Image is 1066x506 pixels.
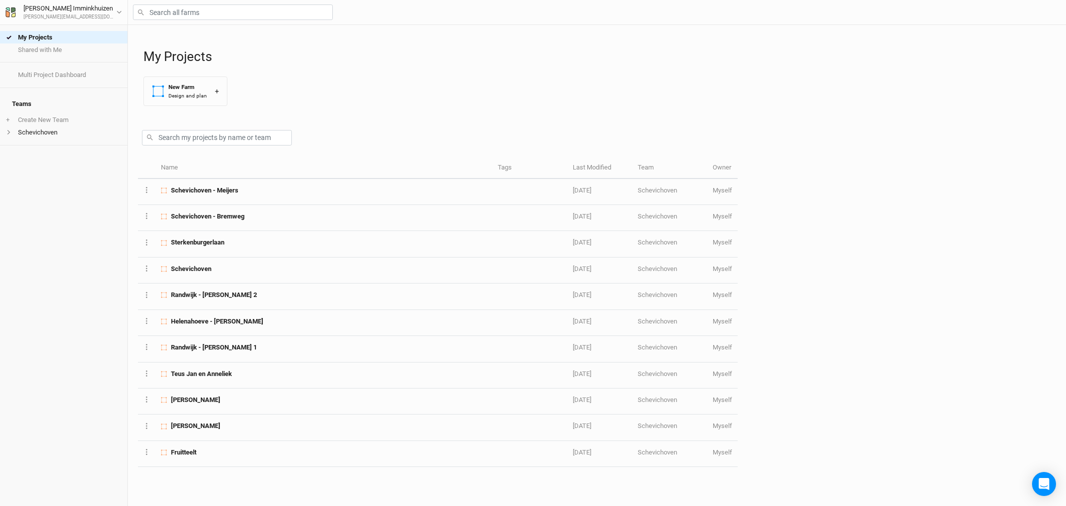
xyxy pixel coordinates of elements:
[171,186,238,195] span: Schevichoven - Meijers
[632,179,707,205] td: Schevichoven
[713,212,732,220] span: ruben@schevichoven.nl
[168,92,207,99] div: Design and plan
[713,370,732,377] span: ruben@schevichoven.nl
[171,421,220,430] span: Monique
[23,3,116,13] div: [PERSON_NAME] Imminkhuizen
[632,441,707,467] td: Schevichoven
[573,448,591,456] span: Nov 9, 2023 4:00 PM
[632,388,707,414] td: Schevichoven
[492,157,567,179] th: Tags
[632,157,707,179] th: Team
[573,291,591,298] span: Feb 6, 2024 9:51 AM
[171,238,224,247] span: Sterkenburgerlaan
[23,13,116,21] div: [PERSON_NAME][EMAIL_ADDRESS][DOMAIN_NAME]
[632,310,707,336] td: Schevichoven
[1032,472,1056,496] div: Open Intercom Messenger
[632,231,707,257] td: Schevichoven
[713,291,732,298] span: ruben@schevichoven.nl
[155,157,492,179] th: Name
[143,49,1056,64] h1: My Projects
[713,343,732,351] span: ruben@schevichoven.nl
[573,238,591,246] span: May 30, 2025 4:59 PM
[573,396,591,403] span: Jan 10, 2024 11:21 AM
[171,290,257,299] span: Randwijk - Lisette 2
[632,257,707,283] td: Schevichoven
[707,157,738,179] th: Owner
[133,4,333,20] input: Search all farms
[142,130,292,145] input: Search my projects by name or team
[713,238,732,246] span: ruben@schevichoven.nl
[632,283,707,309] td: Schevichoven
[713,186,732,194] span: ruben@schevichoven.nl
[6,94,121,114] h4: Teams
[215,86,219,96] div: +
[573,370,591,377] span: Jan 12, 2024 2:37 PM
[632,205,707,231] td: Schevichoven
[713,317,732,325] span: ruben@schevichoven.nl
[632,362,707,388] td: Schevichoven
[713,265,732,272] span: ruben@schevichoven.nl
[573,343,591,351] span: Jan 17, 2024 9:47 AM
[713,396,732,403] span: ruben@schevichoven.nl
[171,212,244,221] span: Schevichoven - Bremweg
[171,395,220,404] span: Tim
[6,116,9,124] span: +
[171,448,196,457] span: Fruitteelt
[171,369,232,378] span: Teus Jan en Anneliek
[713,422,732,429] span: ruben@schevichoven.nl
[573,422,591,429] span: Nov 15, 2023 10:50 AM
[632,336,707,362] td: Schevichoven
[573,186,591,194] span: Aug 26, 2025 3:32 PM
[171,317,263,326] span: Helenahoeve - Daniel
[5,3,122,21] button: [PERSON_NAME] Imminkhuizen[PERSON_NAME][EMAIL_ADDRESS][DOMAIN_NAME]
[171,343,257,352] span: Randwijk - Lisette 1
[168,83,207,91] div: New Farm
[143,76,227,106] button: New FarmDesign and plan+
[632,414,707,440] td: Schevichoven
[567,157,632,179] th: Last Modified
[573,265,591,272] span: Mar 31, 2025 11:08 AM
[573,212,591,220] span: Jul 16, 2025 11:43 AM
[573,317,591,325] span: Jan 18, 2024 12:45 PM
[713,448,732,456] span: ruben@schevichoven.nl
[171,264,211,273] span: Schevichoven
